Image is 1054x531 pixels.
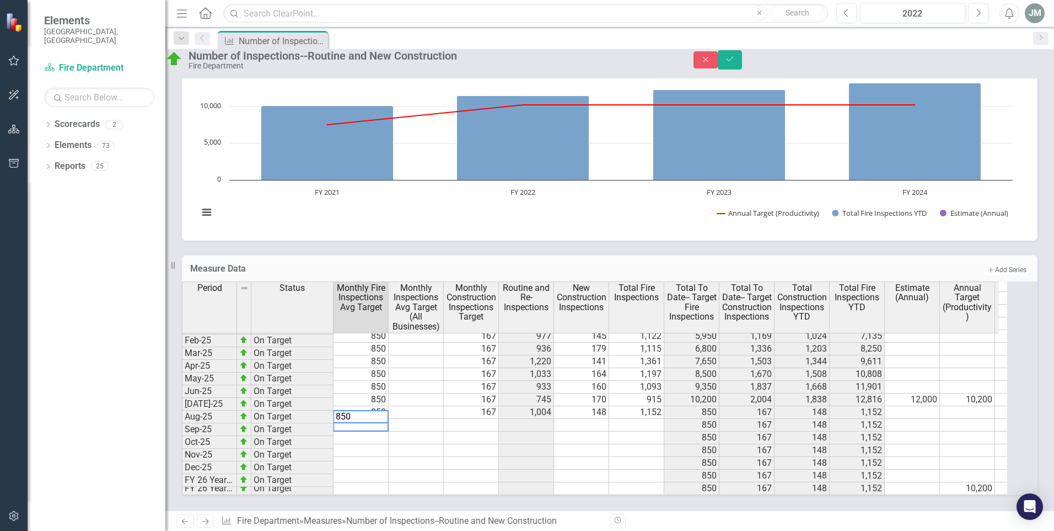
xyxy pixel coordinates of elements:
td: 141 [554,355,609,368]
td: Jun-25 [182,385,237,398]
img: zOikAAAAAElFTkSuQmCC [239,374,248,383]
div: Number of Inspections--Routine and New Construction [239,34,325,48]
img: zOikAAAAAElFTkSuQmCC [239,412,248,421]
td: 10,200 [664,394,719,406]
td: 167 [444,406,499,419]
img: zOikAAAAAElFTkSuQmCC [239,386,248,395]
text: FY 2024 [902,187,928,197]
span: Routine and Re-Inspections [501,283,551,312]
button: Show Annual Target (Productivity) [717,208,819,218]
img: zOikAAAAAElFTkSuQmCC [239,463,248,471]
span: Monthly Construction Inspections Target [446,283,496,322]
td: 167 [444,355,499,368]
td: 167 [719,470,775,482]
td: 1,344 [775,355,830,368]
td: On Target [251,423,334,436]
td: 850 [334,330,389,343]
td: 1,004 [499,406,554,419]
td: Dec-25 [182,461,237,474]
td: 1,152 [830,457,885,470]
td: 148 [775,457,830,470]
span: Total Fire Inspections YTD [832,283,882,312]
div: Chart. Highcharts interactive chart. [193,64,1026,230]
td: 850 [334,394,389,406]
td: 850 [664,457,719,470]
td: 160 [554,381,609,394]
td: 850 [664,419,719,432]
span: Status [279,283,305,293]
td: 167 [719,482,775,495]
td: FY 26 Year End [182,482,237,495]
td: 1,152 [830,419,885,432]
span: Annual Target (Productivity) [942,283,992,322]
td: 167 [444,343,499,355]
td: 850 [664,470,719,482]
td: On Target [251,449,334,461]
td: 167 [719,457,775,470]
span: New Construction Inspections [556,283,606,312]
td: 145 [554,330,609,343]
a: Fire Department [44,62,154,75]
span: Search [786,8,809,17]
div: 73 [97,141,115,150]
td: 167 [719,406,775,419]
div: 2022 [864,7,961,20]
td: 9,350 [664,381,719,394]
td: 148 [775,406,830,419]
button: Show Total Fire Inspections YTD [832,208,927,218]
td: 167 [719,432,775,444]
span: Total To Date-- Target Construction Inspections [722,283,772,322]
td: On Target [251,373,334,385]
td: 1,361 [609,355,664,368]
input: Search Below... [44,88,154,107]
td: [DATE]-25 [182,398,237,411]
img: zOikAAAAAElFTkSuQmCC [239,424,248,433]
span: Estimate (Annual) [887,283,937,302]
button: View chart menu, Chart [199,205,214,220]
td: On Target [251,474,334,487]
td: 1,152 [609,406,664,419]
td: 8,250 [830,343,885,355]
span: Period [197,283,222,293]
img: zOikAAAAAElFTkSuQmCC [239,437,248,446]
img: zOikAAAAAElFTkSuQmCC [239,450,248,459]
td: 850 [334,368,389,381]
img: ClearPoint Strategy [6,13,25,32]
td: 850 [334,406,389,419]
a: Fire Department [237,516,299,526]
td: On Target [251,360,334,373]
td: 170 [554,394,609,406]
path: FY 2022, 11,455. Total Fire Inspections YTD. [457,96,589,180]
img: 8DAGhfEEPCf229AAAAAElFTkSuQmCC [240,284,249,293]
td: On Target [251,482,334,495]
td: 10,200 [940,394,995,406]
td: 2,004 [719,394,775,406]
span: Elements [44,14,154,27]
td: 148 [775,482,830,495]
span: Total Fire Inspections [611,283,662,302]
td: 977 [499,330,554,343]
td: 1,093 [609,381,664,394]
td: On Target [251,334,334,347]
td: Mar-25 [182,347,237,360]
td: 1,837 [719,381,775,394]
g: Total Fire Inspections YTD, series 2 of 3. Bar series with 4 bars. [261,83,981,180]
text: 0 [217,174,221,184]
div: » » [221,515,601,528]
td: 12,816 [830,394,885,406]
span: Annual Target (Division Capacity) [997,283,1047,322]
img: zOikAAAAAElFTkSuQmCC [239,336,248,344]
button: Show Estimate (Annual) [940,208,1008,218]
img: zOikAAAAAElFTkSuQmCC [239,484,248,492]
td: 6,800 [664,343,719,355]
text: FY 2021 [315,187,340,197]
span: Total Construction Inspections YTD [777,283,827,322]
td: 1,152 [830,406,885,419]
small: [GEOGRAPHIC_DATA], [GEOGRAPHIC_DATA] [44,27,154,45]
div: Open Intercom Messenger [1017,493,1043,520]
div: 25 [91,162,109,171]
td: On Target [251,411,334,423]
td: 9,611 [830,355,885,368]
span: Total To Date-- Target Fire Inspections [666,283,717,322]
button: Add Series [984,264,1029,275]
